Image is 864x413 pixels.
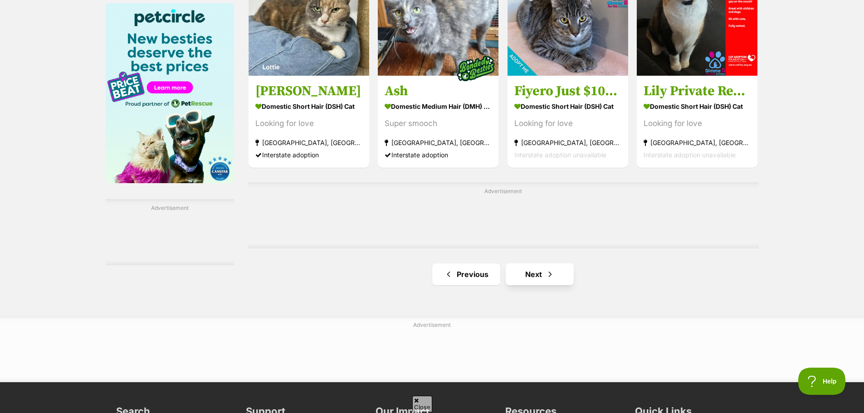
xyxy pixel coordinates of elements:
div: Super smooch [385,117,492,130]
strong: [GEOGRAPHIC_DATA], [GEOGRAPHIC_DATA] [514,136,621,149]
strong: Domestic Short Hair (DSH) Cat [514,100,621,113]
a: Ash Domestic Medium Hair (DMH) Cat Super smooch [GEOGRAPHIC_DATA], [GEOGRAPHIC_DATA] Interstate a... [378,76,498,168]
img: bonded besties [454,46,499,91]
a: Previous page [432,263,500,285]
a: Next page [506,263,574,285]
h3: Lily Private Rehoming No Charge! [644,83,751,100]
a: Lily Private Rehoming No Charge! Domestic Short Hair (DSH) Cat Looking for love [GEOGRAPHIC_DATA]... [637,76,757,168]
h3: Fiyero Just $100 Limited Time! [514,83,621,100]
span: Interstate adoption unavailable [644,151,736,159]
img: Pet Circle promo banner [106,3,234,183]
div: Looking for love [255,117,362,130]
div: Looking for love [644,117,751,130]
div: Interstate adoption [255,149,362,161]
strong: Domestic Short Hair (DSH) Cat [255,100,362,113]
div: Looking for love [514,117,621,130]
a: Fiyero Just $100 Limited Time! Domestic Short Hair (DSH) Cat Looking for love [GEOGRAPHIC_DATA], ... [508,76,628,168]
strong: Domestic Medium Hair (DMH) Cat [385,100,492,113]
strong: [GEOGRAPHIC_DATA], [GEOGRAPHIC_DATA] [644,136,751,149]
h3: [PERSON_NAME] [255,83,362,100]
h3: Ash [385,83,492,100]
div: Advertisement [106,199,234,265]
nav: Pagination [248,263,759,285]
a: [PERSON_NAME] Domestic Short Hair (DSH) Cat Looking for love [GEOGRAPHIC_DATA], [GEOGRAPHIC_DATA]... [249,76,369,168]
strong: [GEOGRAPHIC_DATA], [GEOGRAPHIC_DATA] [385,136,492,149]
span: Close [412,396,432,412]
strong: [GEOGRAPHIC_DATA], [GEOGRAPHIC_DATA] [255,136,362,149]
iframe: Help Scout Beacon - Open [798,368,846,395]
span: Interstate adoption unavailable [514,151,606,159]
div: Advertisement [248,182,759,248]
div: Interstate adoption [385,149,492,161]
strong: Domestic Short Hair (DSH) Cat [644,100,751,113]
